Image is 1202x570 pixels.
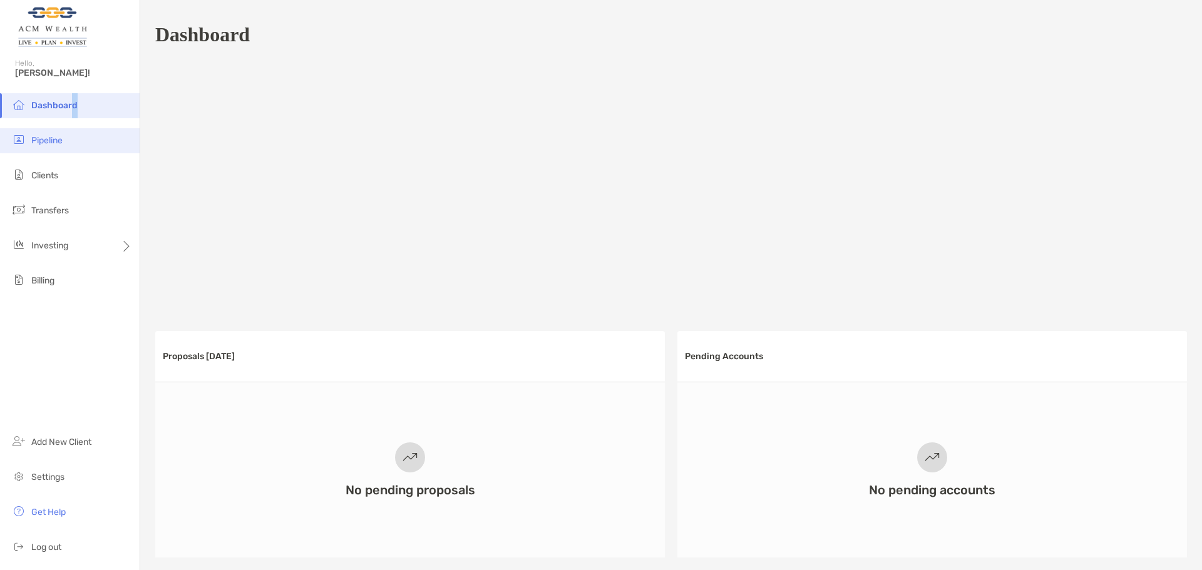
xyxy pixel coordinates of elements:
span: Billing [31,275,54,286]
span: Add New Client [31,437,91,447]
img: dashboard icon [11,97,26,112]
h1: Dashboard [155,23,250,46]
h3: Proposals [DATE] [163,351,235,362]
span: Transfers [31,205,69,216]
span: Pipeline [31,135,63,146]
img: investing icon [11,237,26,252]
img: transfers icon [11,202,26,217]
h3: No pending proposals [346,482,475,497]
h3: No pending accounts [869,482,995,497]
span: Clients [31,170,58,181]
img: billing icon [11,272,26,287]
img: add_new_client icon [11,434,26,449]
span: Settings [31,472,64,482]
img: logout icon [11,539,26,554]
span: Investing [31,240,68,251]
span: Get Help [31,507,66,517]
img: settings icon [11,469,26,484]
span: Dashboard [31,100,78,111]
h3: Pending Accounts [685,351,763,362]
img: Zoe Logo [15,5,90,50]
span: [PERSON_NAME]! [15,68,132,78]
img: get-help icon [11,504,26,519]
img: clients icon [11,167,26,182]
img: pipeline icon [11,132,26,147]
span: Log out [31,542,61,552]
